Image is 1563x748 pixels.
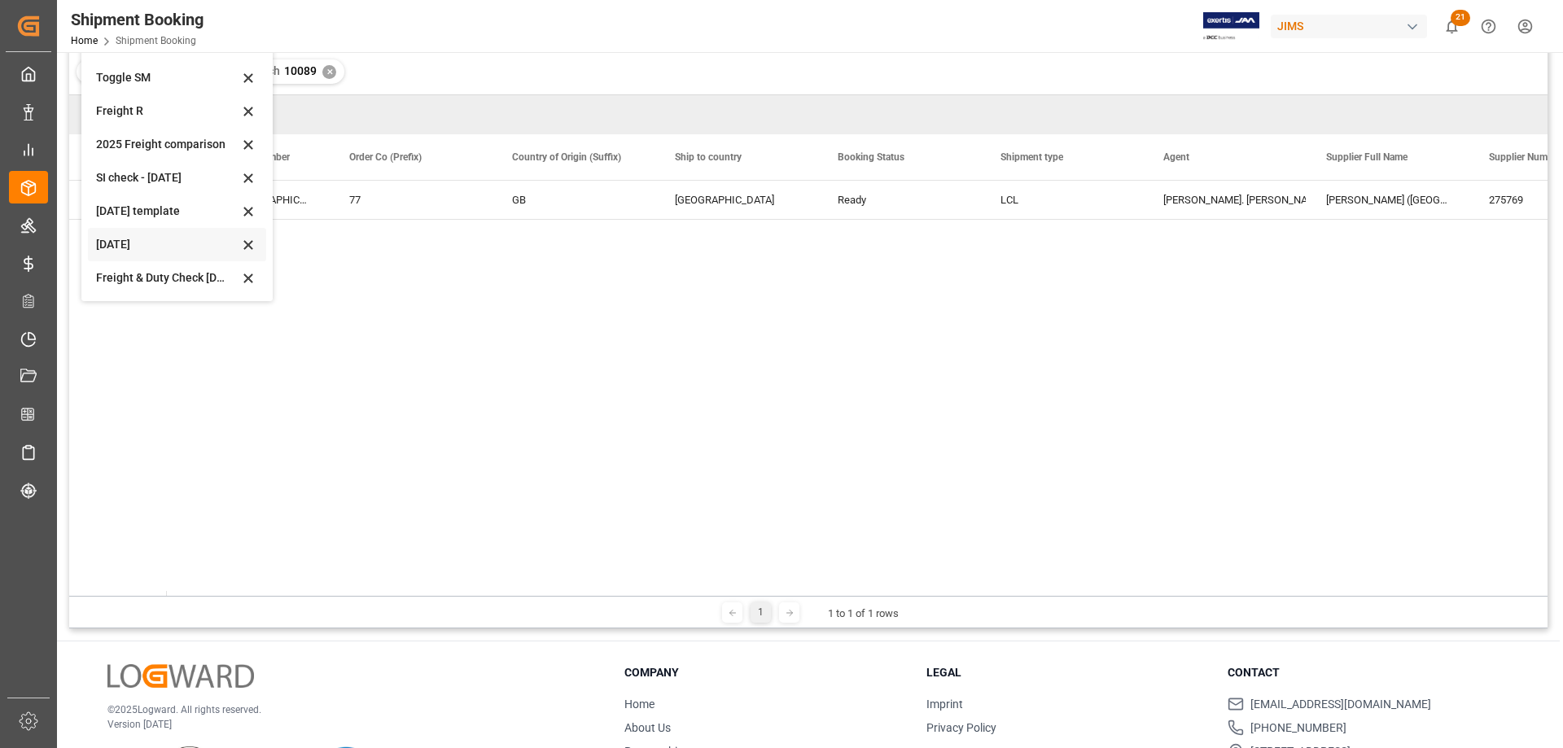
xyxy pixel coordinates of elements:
[624,721,671,734] a: About Us
[1326,151,1408,163] span: Supplier Full Name
[926,664,1208,681] h3: Legal
[96,136,239,153] div: 2025 Freight comparison
[96,236,239,253] div: [DATE]
[107,702,584,717] p: © 2025 Logward. All rights reserved.
[675,182,799,219] div: [GEOGRAPHIC_DATA]
[1163,151,1189,163] span: Agent
[624,698,655,711] a: Home
[71,7,204,32] div: Shipment Booking
[96,169,239,186] div: SI check - [DATE]
[926,721,996,734] a: Privacy Policy
[624,664,906,681] h3: Company
[349,151,422,163] span: Order Co (Prefix)
[751,602,771,623] div: 1
[284,64,317,77] span: 10089
[1470,8,1507,45] button: Help Center
[96,103,239,120] div: Freight R
[512,151,621,163] span: Country of Origin (Suffix)
[1451,10,1470,26] span: 21
[1000,182,1124,219] div: LCL
[1228,664,1509,681] h3: Contact
[512,182,636,219] div: GB
[96,269,239,287] div: Freight & Duty Check [DATE]
[1250,720,1346,737] span: [PHONE_NUMBER]
[926,698,963,711] a: Imprint
[69,181,167,220] div: Press SPACE to select this row.
[675,151,742,163] span: Ship to country
[322,65,336,79] div: ✕
[107,717,584,732] p: Version [DATE]
[107,664,254,688] img: Logward Logo
[838,151,904,163] span: Booking Status
[1271,11,1434,42] button: JIMS
[838,182,961,219] div: Ready
[1489,151,1561,163] span: Supplier Number
[1000,151,1063,163] span: Shipment type
[1307,181,1469,219] div: [PERSON_NAME] ([GEOGRAPHIC_DATA]) - USD
[96,69,239,86] div: Toggle SM
[96,203,239,220] div: [DATE] template
[1271,15,1427,38] div: JIMS
[349,182,473,219] div: 77
[828,606,899,622] div: 1 to 1 of 1 rows
[1434,8,1470,45] button: show 21 new notifications
[71,35,98,46] a: Home
[1203,12,1259,41] img: Exertis%20JAM%20-%20Email%20Logo.jpg_1722504956.jpg
[1163,182,1287,219] div: [PERSON_NAME]. [PERSON_NAME]
[1250,696,1431,713] span: [EMAIL_ADDRESS][DOMAIN_NAME]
